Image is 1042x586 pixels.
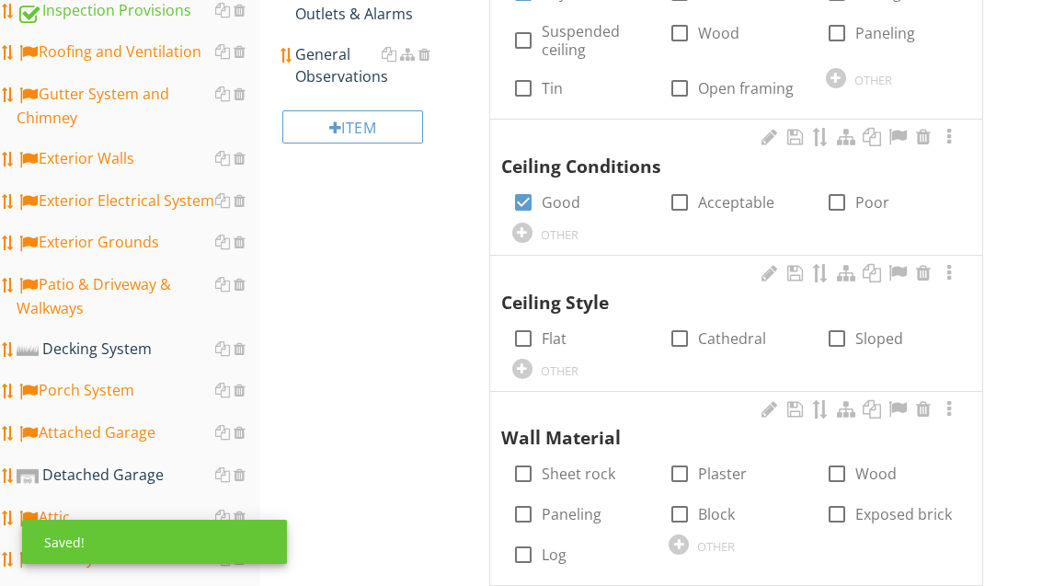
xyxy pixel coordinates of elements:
div: Roofing and Ventilation [17,40,260,64]
label: Paneling [542,505,601,523]
div: Porch System [17,379,260,403]
div: OTHER [854,73,892,87]
div: Exterior Grounds [17,231,260,255]
div: Gutter System and Chimney [17,83,260,129]
div: Patio & Driveway & Walkways [17,273,260,319]
div: Wall Material [501,399,948,453]
label: Tin [542,79,563,98]
label: Poor [855,193,889,212]
label: Sloped [855,329,903,348]
div: Attached Garage [17,421,260,445]
label: Good [542,193,580,212]
label: Paneling [855,24,915,42]
label: Log [542,546,567,564]
label: Flat [542,329,567,348]
label: Wood [855,465,897,483]
div: OTHER [541,363,578,378]
label: Sheet rock [542,465,615,483]
div: OTHER [697,539,735,554]
div: Ceiling Conditions [501,127,948,180]
label: Suspended ceiling [542,22,647,59]
div: General Observations [295,43,444,87]
label: Plaster [698,465,747,483]
label: Acceptable [698,193,774,212]
div: Decking System [17,338,260,362]
label: Cathedral [698,329,766,348]
label: Open framing [698,79,794,98]
div: Saved! [22,520,287,564]
div: Attic [17,506,260,530]
div: Exterior Electrical System [17,190,260,213]
div: Item [282,110,422,144]
label: Exposed brick [855,505,952,523]
div: Exterior Walls [17,147,260,171]
label: Wood [698,24,739,42]
label: Block [698,505,735,523]
div: Primary Bathroom [17,547,260,571]
div: OTHER [541,227,578,242]
div: Ceiling Style [501,263,948,316]
div: Detached Garage [17,464,260,488]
